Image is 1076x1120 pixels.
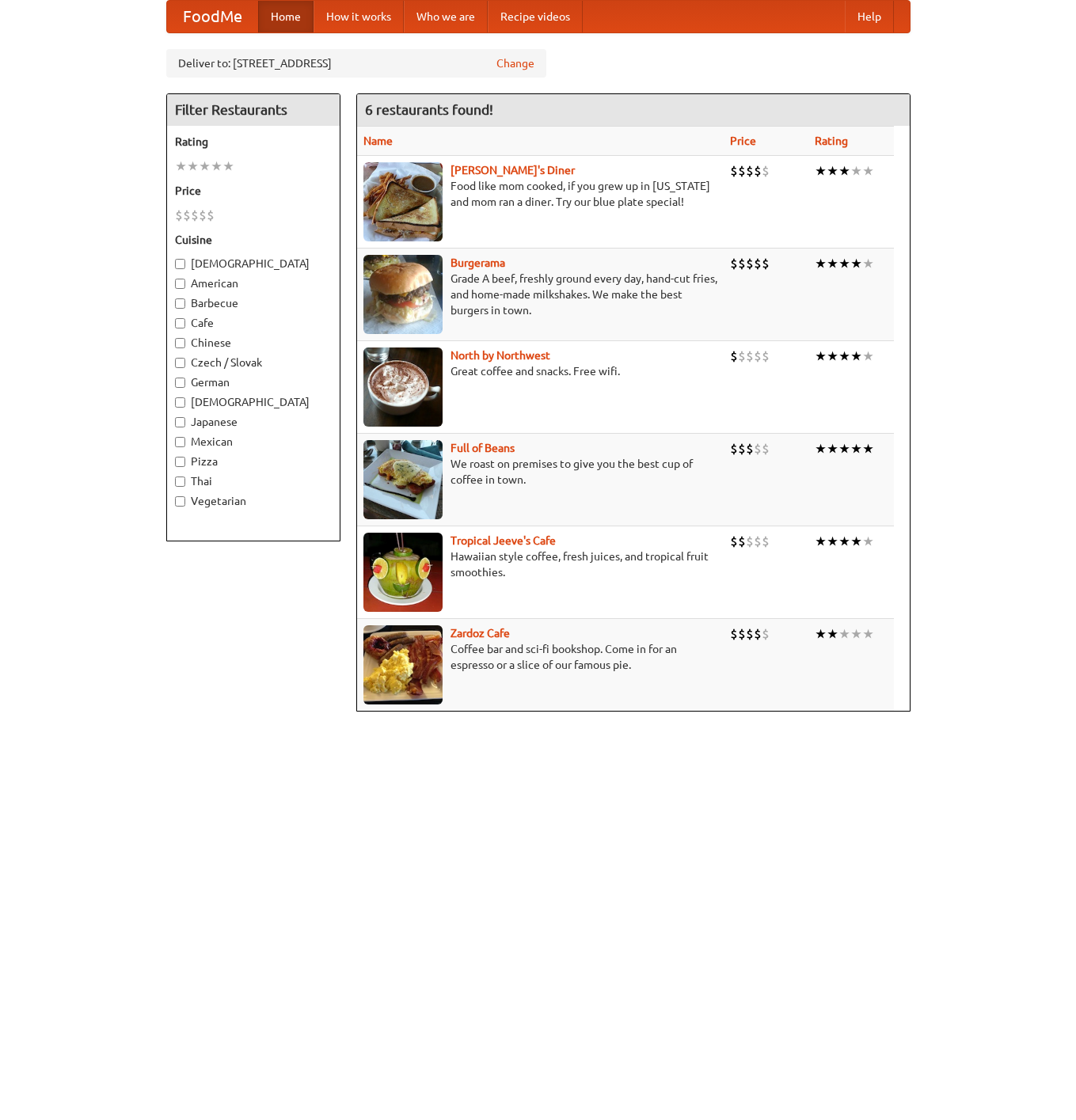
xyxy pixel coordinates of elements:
[175,355,332,370] label: Czech / Slovak
[199,207,207,224] li: $
[451,627,510,640] a: Zardoz Cafe
[451,534,556,547] a: Tropical Jeeve's Cafe
[827,255,838,272] li: ★
[838,162,850,180] li: ★
[175,338,185,348] input: Chinese
[175,414,332,430] label: Japanese
[754,625,762,643] li: $
[175,275,332,291] label: American
[175,434,332,450] label: Mexican
[862,162,874,180] li: ★
[175,295,332,311] label: Barbecue
[738,347,746,365] li: $
[730,135,756,147] a: Price
[175,207,183,224] li: $
[730,347,738,365] li: $
[730,255,738,272] li: $
[746,347,754,365] li: $
[363,440,443,519] img: beans.jpg
[363,456,717,488] p: We roast on premises to give you the best cup of coffee in town.
[850,255,862,272] li: ★
[496,55,534,71] a: Change
[827,162,838,180] li: ★
[175,374,332,390] label: German
[191,207,199,224] li: $
[222,158,234,175] li: ★
[167,94,340,126] h4: Filter Restaurants
[845,1,894,32] a: Help
[838,625,850,643] li: ★
[365,102,493,117] ng-pluralize: 6 restaurants found!
[488,1,583,32] a: Recipe videos
[183,207,191,224] li: $
[862,440,874,457] li: ★
[363,533,443,612] img: jeeves.jpg
[363,255,443,334] img: burgerama.jpg
[175,473,332,489] label: Thai
[827,347,838,365] li: ★
[363,178,717,210] p: Food like mom cooked, if you grew up in [US_STATE] and mom ran a diner. Try our blue plate special!
[815,440,827,457] li: ★
[451,164,575,177] a: [PERSON_NAME]'s Diner
[838,347,850,365] li: ★
[258,1,314,32] a: Home
[404,1,488,32] a: Who we are
[738,625,746,643] li: $
[762,347,770,365] li: $
[175,259,185,269] input: [DEMOGRAPHIC_DATA]
[730,162,738,180] li: $
[187,158,199,175] li: ★
[175,158,187,175] li: ★
[746,162,754,180] li: $
[850,440,862,457] li: ★
[815,135,848,147] a: Rating
[762,255,770,272] li: $
[815,625,827,643] li: ★
[738,533,746,550] li: $
[166,49,546,78] div: Deliver to: [STREET_ADDRESS]
[363,625,443,704] img: zardoz.jpg
[730,533,738,550] li: $
[746,625,754,643] li: $
[730,440,738,457] li: $
[314,1,404,32] a: How it works
[862,255,874,272] li: ★
[827,440,838,457] li: ★
[175,134,332,150] h5: Rating
[754,162,762,180] li: $
[862,533,874,550] li: ★
[738,255,746,272] li: $
[850,533,862,550] li: ★
[175,493,332,509] label: Vegetarian
[175,394,332,410] label: [DEMOGRAPHIC_DATA]
[862,347,874,365] li: ★
[211,158,222,175] li: ★
[815,162,827,180] li: ★
[815,255,827,272] li: ★
[451,442,515,454] a: Full of Beans
[862,625,874,643] li: ★
[175,232,332,248] h5: Cuisine
[827,533,838,550] li: ★
[838,533,850,550] li: ★
[175,437,185,447] input: Mexican
[451,256,505,269] a: Burgerama
[175,496,185,507] input: Vegetarian
[175,315,332,331] label: Cafe
[175,417,185,427] input: Japanese
[754,347,762,365] li: $
[738,162,746,180] li: $
[815,533,827,550] li: ★
[746,440,754,457] li: $
[175,335,332,351] label: Chinese
[167,1,258,32] a: FoodMe
[815,347,827,365] li: ★
[175,318,185,328] input: Cafe
[175,279,185,289] input: American
[827,625,838,643] li: ★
